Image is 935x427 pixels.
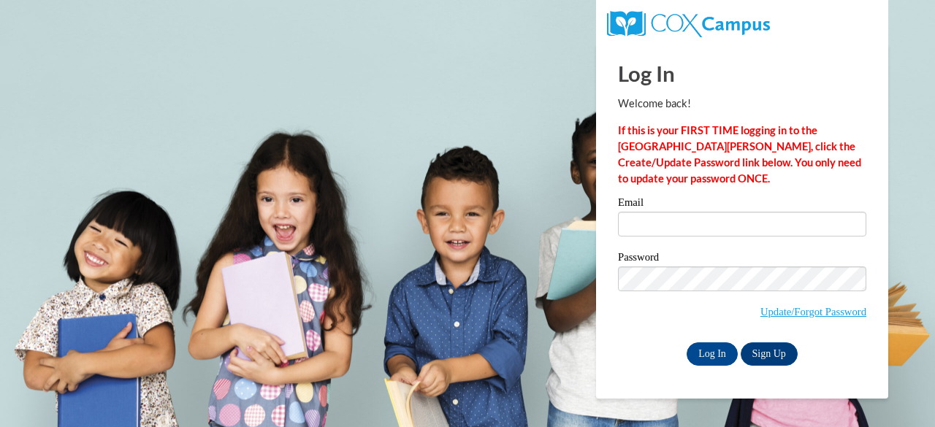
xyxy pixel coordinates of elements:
[687,342,738,366] input: Log In
[618,252,866,266] label: Password
[607,11,770,37] img: COX Campus
[760,306,866,318] a: Update/Forgot Password
[618,197,866,212] label: Email
[618,124,861,185] strong: If this is your FIRST TIME logging in to the [GEOGRAPHIC_DATA][PERSON_NAME], click the Create/Upd...
[618,58,866,88] h1: Log In
[607,17,770,29] a: COX Campus
[618,96,866,112] p: Welcome back!
[741,342,798,366] a: Sign Up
